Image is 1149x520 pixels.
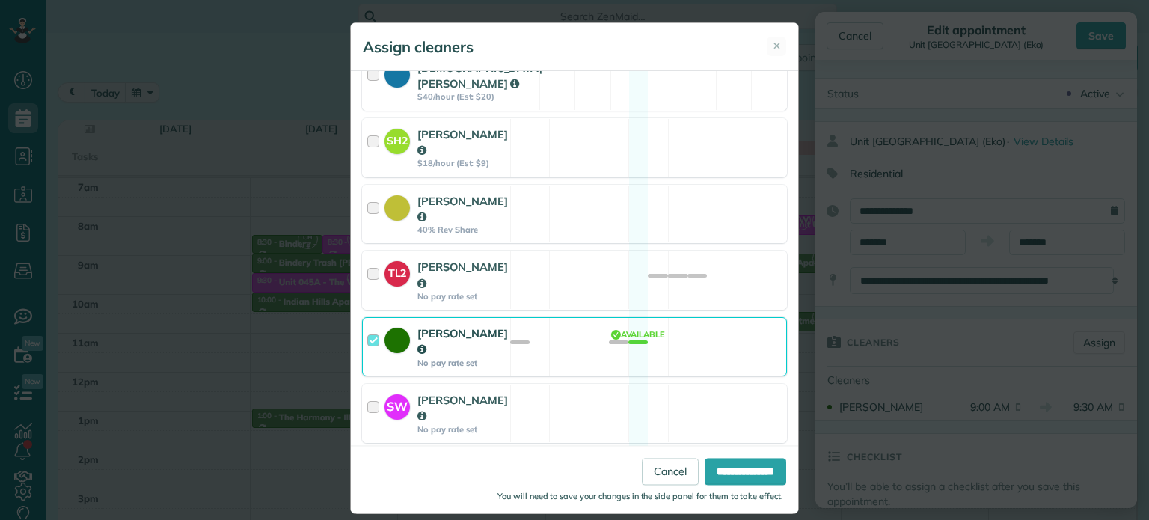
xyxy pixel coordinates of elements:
[417,358,508,368] strong: No pay rate set
[417,260,508,290] strong: [PERSON_NAME]
[417,291,508,302] strong: No pay rate set
[384,394,410,415] strong: SW
[363,37,474,58] h5: Assign cleaners
[417,224,508,235] strong: 40% Rev Share
[417,158,508,168] strong: $18/hour (Est: $9)
[497,492,783,502] small: You will need to save your changes in the side panel for them to take effect.
[417,127,508,157] strong: [PERSON_NAME]
[417,424,508,435] strong: No pay rate set
[773,39,781,53] span: ✕
[384,129,410,149] strong: SH2
[417,91,542,102] strong: $40/hour (Est: $20)
[642,459,699,486] a: Cancel
[417,326,508,356] strong: [PERSON_NAME]
[384,261,410,281] strong: TL2
[417,194,508,224] strong: [PERSON_NAME]
[417,393,508,423] strong: [PERSON_NAME]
